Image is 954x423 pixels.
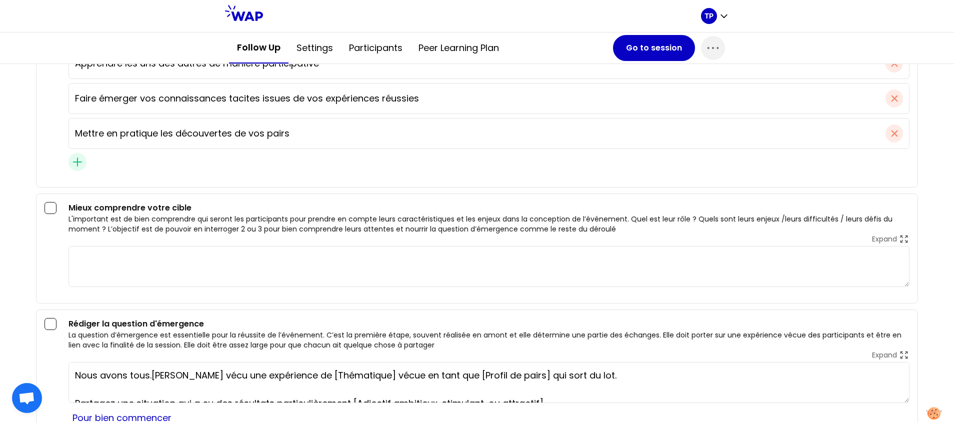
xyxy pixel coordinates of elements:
[872,350,897,360] p: Expand
[701,8,729,24] button: TP
[341,33,410,63] button: Participants
[68,362,909,403] textarea: Nous avons tous.[PERSON_NAME] vécu une expérience de [Thématique] vécue en tant que [Profil de pa...
[68,202,909,214] h3: Mieux comprendre votre cible
[410,33,507,63] button: Peer learning plan
[68,318,909,330] h3: Rédiger la question d'émergence
[288,33,341,63] button: Settings
[68,330,909,350] p: La question d’émergence est essentielle pour la réussite de l’événement. C’est la première étape,...
[229,32,288,63] button: Follow up
[68,214,909,234] p: L'important est de bien comprendre qui seront les participants pour prendre en compte leurs carac...
[12,383,42,413] div: Ouvrir le chat
[613,35,695,61] button: Go to session
[872,234,897,244] p: Expand
[704,11,713,21] p: TP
